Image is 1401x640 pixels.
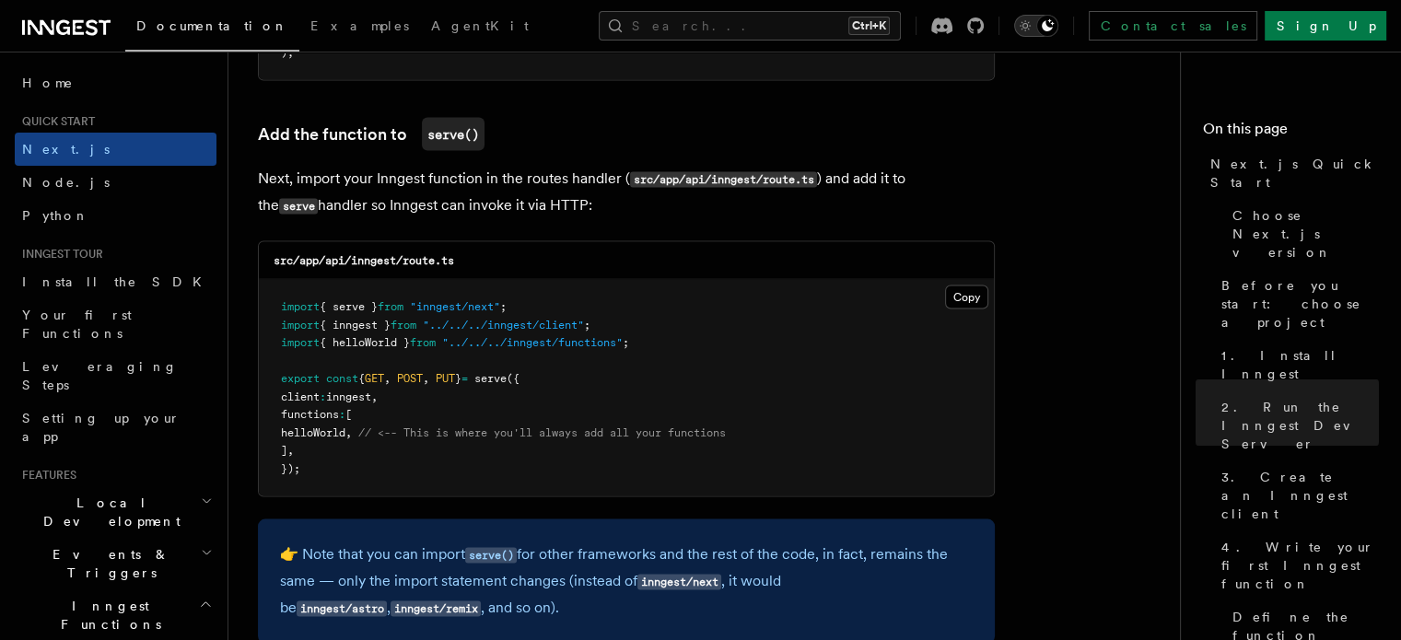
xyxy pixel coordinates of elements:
[15,401,216,453] a: Setting up your app
[391,319,416,332] span: from
[1221,398,1379,453] span: 2. Run the Inngest Dev Server
[637,575,721,590] code: inngest/next
[1089,11,1257,41] a: Contact sales
[1214,269,1379,339] a: Before you start: choose a project
[258,166,995,219] p: Next, import your Inngest function in the routes handler ( ) and add it to the handler so Inngest...
[630,172,817,188] code: src/app/api/inngest/route.ts
[1214,460,1379,530] a: 3. Create an Inngest client
[474,372,507,385] span: serve
[584,319,590,332] span: ;
[455,372,461,385] span: }
[391,601,481,617] code: inngest/remix
[15,66,216,99] a: Home
[1210,155,1379,192] span: Next.js Quick Start
[281,372,320,385] span: export
[320,300,378,313] span: { serve }
[258,118,485,151] a: Add the function toserve()
[1225,199,1379,269] a: Choose Next.js version
[15,166,216,199] a: Node.js
[423,372,429,385] span: ,
[274,254,454,267] code: src/app/api/inngest/route.ts
[326,390,371,403] span: inngest
[397,372,423,385] span: POST
[15,114,95,129] span: Quick start
[297,601,387,617] code: inngest/astro
[15,468,76,483] span: Features
[384,372,391,385] span: ,
[1232,206,1379,262] span: Choose Next.js version
[22,142,110,157] span: Next.js
[422,118,485,151] code: serve()
[442,336,623,349] span: "../../../inngest/functions"
[15,298,216,350] a: Your first Functions
[15,350,216,401] a: Leveraging Steps
[1014,15,1058,37] button: Toggle dark mode
[410,336,436,349] span: from
[281,336,320,349] span: import
[1265,11,1386,41] a: Sign Up
[15,538,216,589] button: Events & Triggers
[500,300,507,313] span: ;
[15,247,103,262] span: Inngest tour
[15,199,216,232] a: Python
[358,372,365,385] span: {
[623,336,629,349] span: ;
[599,11,901,41] button: Search...Ctrl+K
[339,408,345,421] span: :
[1221,468,1379,523] span: 3. Create an Inngest client
[15,545,201,582] span: Events & Triggers
[281,319,320,332] span: import
[281,408,339,421] span: functions
[125,6,299,52] a: Documentation
[281,462,300,475] span: });
[279,199,318,215] code: serve
[280,541,973,622] p: 👉 Note that you can import for other frameworks and the rest of the code, in fact, remains the sa...
[22,175,110,190] span: Node.js
[358,426,726,439] span: // <-- This is where you'll always add all your functions
[1203,147,1379,199] a: Next.js Quick Start
[465,545,517,563] a: serve()
[281,46,294,59] span: );
[320,336,410,349] span: { helloWorld }
[423,319,584,332] span: "../../../inngest/client"
[281,300,320,313] span: import
[507,372,520,385] span: ({
[299,6,420,50] a: Examples
[371,390,378,403] span: ,
[15,486,216,538] button: Local Development
[461,372,468,385] span: =
[15,133,216,166] a: Next.js
[15,597,199,634] span: Inngest Functions
[420,6,540,50] a: AgentKit
[281,390,320,403] span: client
[310,18,409,33] span: Examples
[1214,390,1379,460] a: 2. Run the Inngest Dev Server
[22,208,89,223] span: Python
[1221,538,1379,593] span: 4. Write your first Inngest function
[431,18,529,33] span: AgentKit
[345,408,352,421] span: [
[22,274,213,289] span: Install the SDK
[1214,339,1379,390] a: 1. Install Inngest
[1221,276,1379,332] span: Before you start: choose a project
[15,265,216,298] a: Install the SDK
[365,372,384,385] span: GET
[22,411,181,444] span: Setting up your app
[436,372,455,385] span: PUT
[22,308,132,341] span: Your first Functions
[848,17,890,35] kbd: Ctrl+K
[1214,530,1379,600] a: 4. Write your first Inngest function
[410,300,500,313] span: "inngest/next"
[287,444,294,457] span: ,
[1203,118,1379,147] h4: On this page
[465,548,517,564] code: serve()
[15,494,201,530] span: Local Development
[281,426,345,439] span: helloWorld
[22,74,74,92] span: Home
[136,18,288,33] span: Documentation
[945,285,988,309] button: Copy
[378,300,403,313] span: from
[320,319,391,332] span: { inngest }
[281,444,287,457] span: ]
[320,390,326,403] span: :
